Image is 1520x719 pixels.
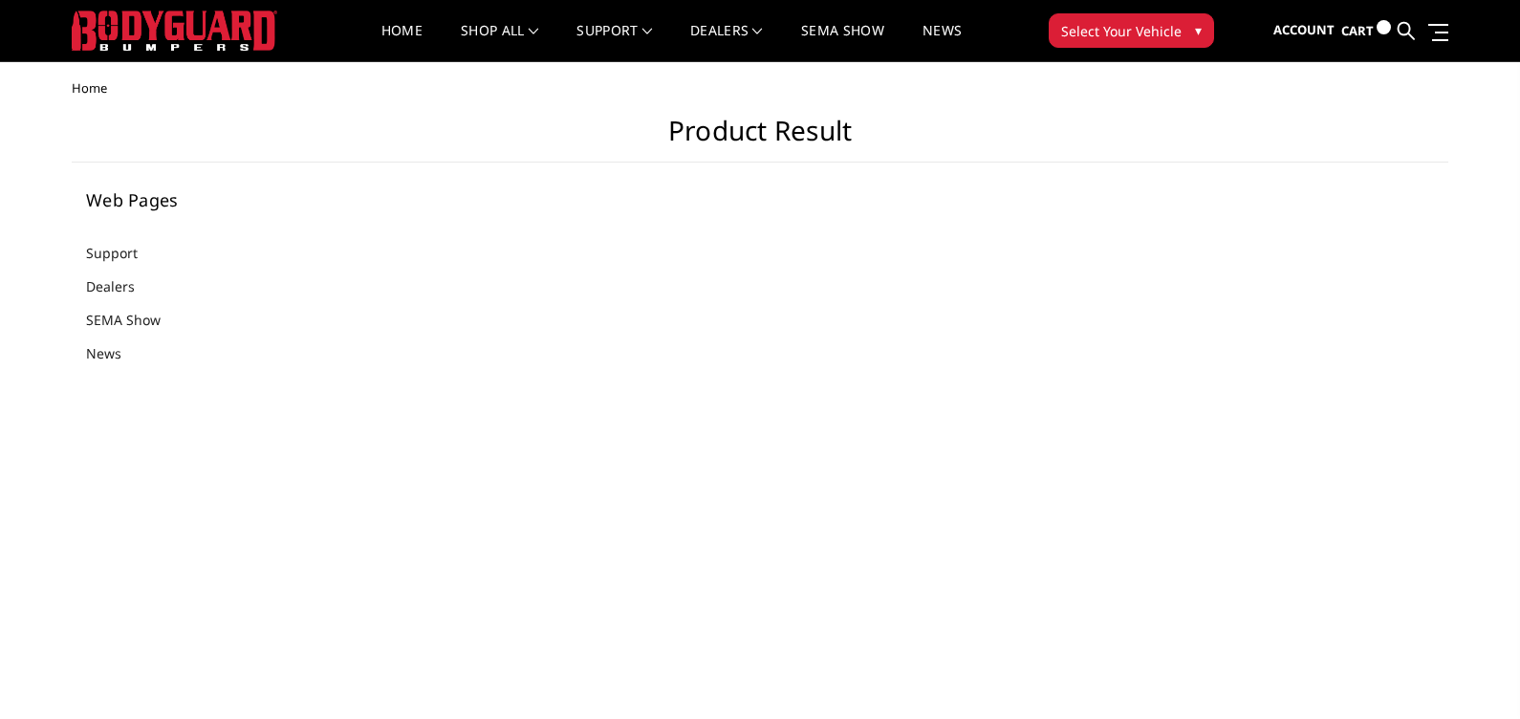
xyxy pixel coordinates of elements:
a: Support [576,24,652,61]
h1: Product Result [72,115,1448,163]
button: Select Your Vehicle [1049,13,1214,48]
a: Support [86,243,162,263]
a: Account [1273,5,1335,56]
a: News [86,343,145,363]
h5: Web Pages [86,191,319,208]
a: SEMA Show [801,24,884,61]
img: BODYGUARD BUMPERS [72,11,277,51]
span: ▾ [1195,20,1202,40]
span: Account [1273,21,1335,38]
a: SEMA Show [86,310,185,330]
a: Dealers [690,24,763,61]
a: Dealers [86,276,159,296]
span: Home [72,79,107,97]
span: Cart [1341,22,1374,39]
a: News [923,24,962,61]
a: Cart [1341,5,1391,57]
a: shop all [461,24,538,61]
a: Home [381,24,423,61]
span: Select Your Vehicle [1061,21,1182,41]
